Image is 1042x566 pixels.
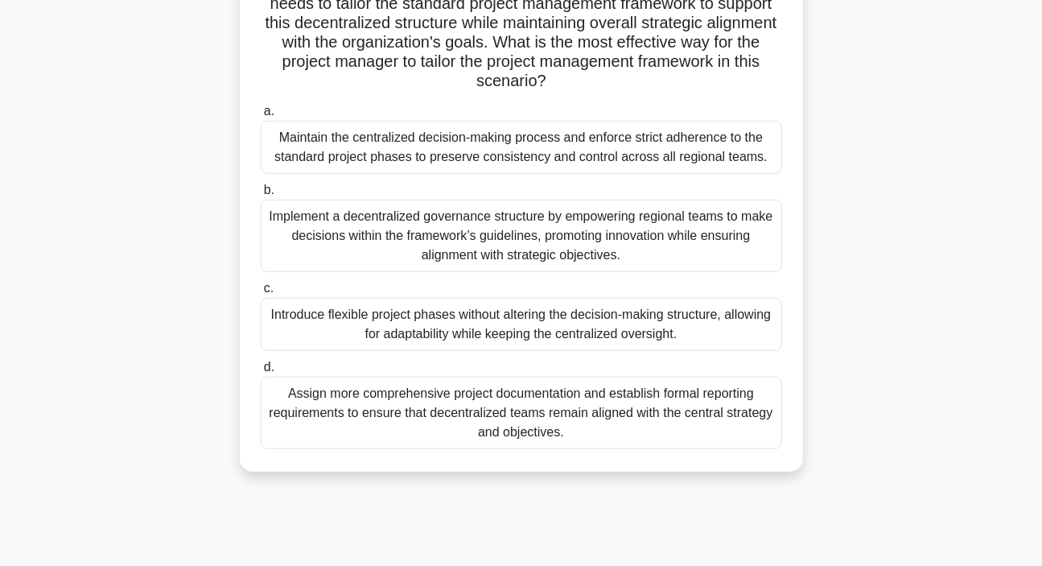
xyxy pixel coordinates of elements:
[261,121,782,174] div: Maintain the centralized decision-making process and enforce strict adherence to the standard pro...
[264,360,274,374] span: d.
[264,281,274,295] span: c.
[264,104,274,118] span: a.
[261,200,782,272] div: Implement a decentralized governance structure by empowering regional teams to make decisions wit...
[264,183,274,196] span: b.
[261,298,782,351] div: Introduce flexible project phases without altering the decision-making structure, allowing for ad...
[261,377,782,449] div: Assign more comprehensive project documentation and establish formal reporting requirements to en...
